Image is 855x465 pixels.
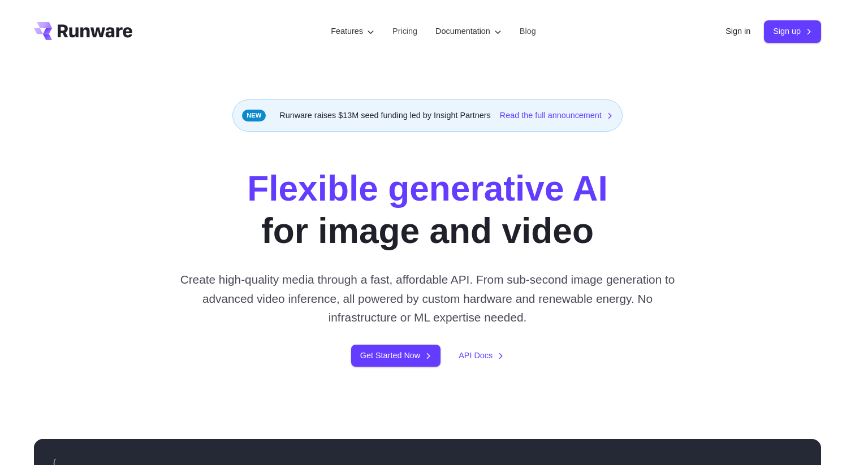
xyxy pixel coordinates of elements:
[247,169,608,208] strong: Flexible generative AI
[764,20,821,42] a: Sign up
[500,109,613,122] a: Read the full announcement
[520,25,536,38] a: Blog
[331,25,374,38] label: Features
[34,22,132,40] a: Go to /
[247,168,608,252] h1: for image and video
[392,25,417,38] a: Pricing
[351,345,441,367] a: Get Started Now
[726,25,750,38] a: Sign in
[459,349,504,362] a: API Docs
[435,25,502,38] label: Documentation
[232,99,623,132] div: Runware raises $13M seed funding led by Insight Partners
[176,270,680,327] p: Create high-quality media through a fast, affordable API. From sub-second image generation to adv...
